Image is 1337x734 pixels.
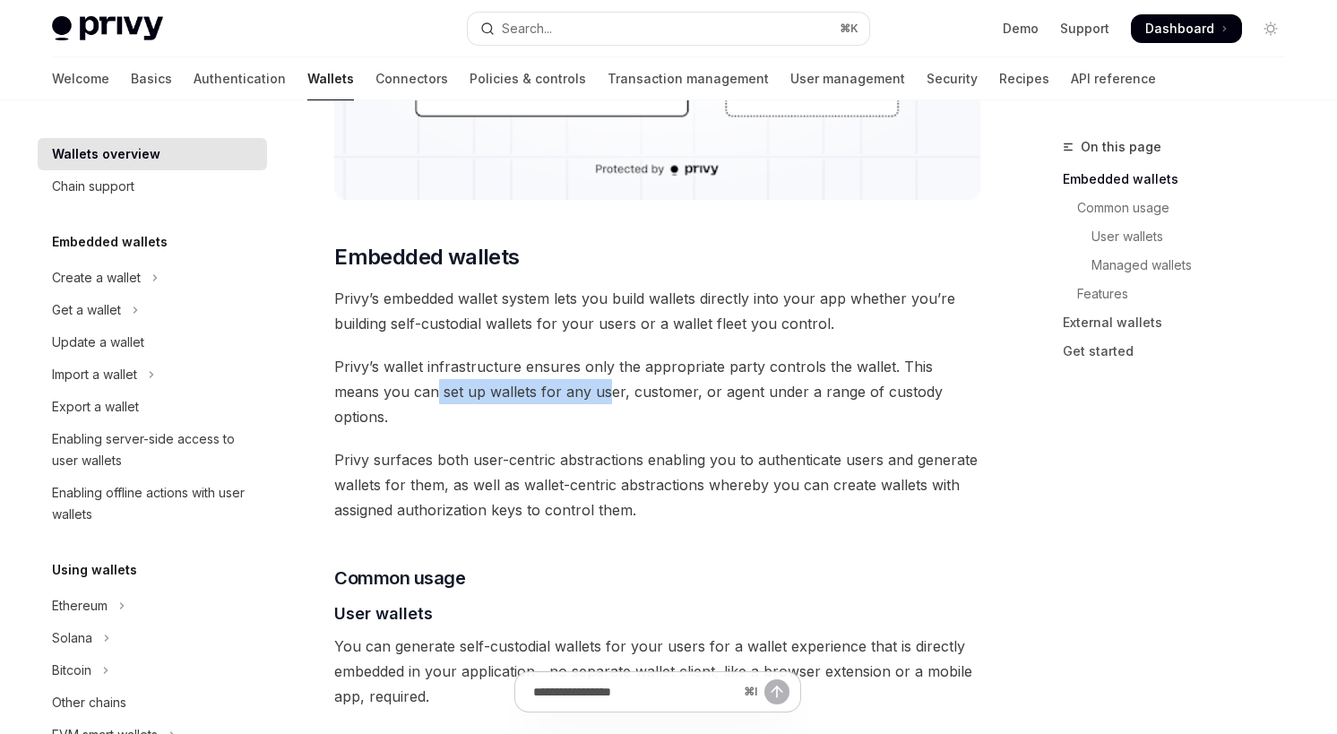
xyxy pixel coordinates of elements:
[52,428,256,471] div: Enabling server-side access to user wallets
[502,18,552,39] div: Search...
[52,332,144,353] div: Update a wallet
[927,57,978,100] a: Security
[38,170,267,203] a: Chain support
[608,57,769,100] a: Transaction management
[1003,20,1039,38] a: Demo
[1063,165,1299,194] a: Embedded wallets
[38,358,267,391] button: Toggle Import a wallet section
[38,687,267,719] a: Other chains
[52,559,137,581] h5: Using wallets
[52,143,160,165] div: Wallets overview
[1063,194,1299,222] a: Common usage
[334,243,519,272] span: Embedded wallets
[131,57,172,100] a: Basics
[1063,337,1299,366] a: Get started
[38,622,267,654] button: Toggle Solana section
[38,477,267,531] a: Enabling offline actions with user wallets
[468,13,869,45] button: Open search
[52,396,139,418] div: Export a wallet
[1063,222,1299,251] a: User wallets
[52,16,163,41] img: light logo
[1256,14,1285,43] button: Toggle dark mode
[1081,136,1161,158] span: On this page
[194,57,286,100] a: Authentication
[307,57,354,100] a: Wallets
[38,654,267,687] button: Toggle Bitcoin section
[334,447,980,522] span: Privy surfaces both user-centric abstractions enabling you to authenticate users and generate wal...
[52,595,108,617] div: Ethereum
[1063,280,1299,308] a: Features
[1071,57,1156,100] a: API reference
[38,423,267,477] a: Enabling server-side access to user wallets
[334,634,980,709] span: You can generate self-custodial wallets for your users for a wallet experience that is directly e...
[38,294,267,326] button: Toggle Get a wallet section
[1060,20,1109,38] a: Support
[38,590,267,622] button: Toggle Ethereum section
[1145,20,1214,38] span: Dashboard
[52,57,109,100] a: Welcome
[52,692,126,713] div: Other chains
[52,299,121,321] div: Get a wallet
[790,57,905,100] a: User management
[334,354,980,429] span: Privy’s wallet infrastructure ensures only the appropriate party controls the wallet. This means ...
[533,672,737,712] input: Ask a question...
[999,57,1049,100] a: Recipes
[52,176,134,197] div: Chain support
[52,231,168,253] h5: Embedded wallets
[52,482,256,525] div: Enabling offline actions with user wallets
[38,138,267,170] a: Wallets overview
[52,364,137,385] div: Import a wallet
[38,326,267,358] a: Update a wallet
[38,391,267,423] a: Export a wallet
[840,22,858,36] span: ⌘ K
[764,679,789,704] button: Send message
[52,267,141,289] div: Create a wallet
[375,57,448,100] a: Connectors
[38,262,267,294] button: Toggle Create a wallet section
[1131,14,1242,43] a: Dashboard
[52,660,91,681] div: Bitcoin
[334,286,980,336] span: Privy’s embedded wallet system lets you build wallets directly into your app whether you’re build...
[334,601,433,626] span: User wallets
[52,627,92,649] div: Solana
[470,57,586,100] a: Policies & controls
[1063,251,1299,280] a: Managed wallets
[1063,308,1299,337] a: External wallets
[334,566,465,591] span: Common usage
